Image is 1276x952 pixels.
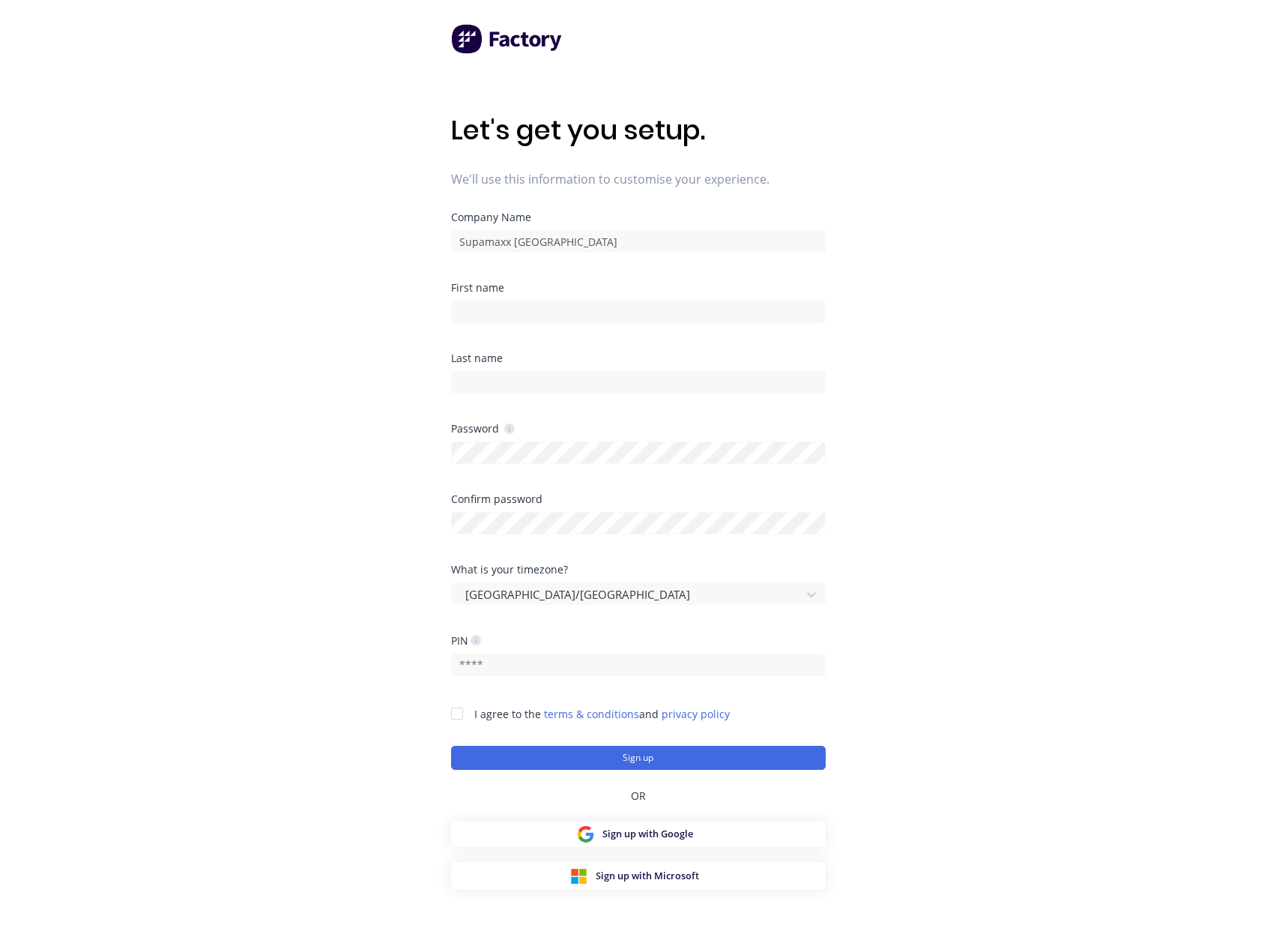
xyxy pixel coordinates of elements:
a: terms & conditions [544,707,639,721]
button: Sign up [451,746,826,770]
a: privacy policy [662,707,730,721]
span: Sign up with Google [602,827,693,841]
div: Password [451,421,515,436]
img: Factory [451,24,563,54]
div: Last name [451,353,826,364]
div: First name [451,283,826,293]
div: Confirm password [451,494,826,504]
div: Company Name [451,212,826,223]
button: Sign up with Google [451,822,826,847]
div: What is your timezone? [451,564,826,575]
span: Sign up with Microsoft [596,869,699,883]
button: Sign up with Microsoft [451,862,826,890]
div: OR [451,770,826,822]
h1: Let's get you setup. [451,114,826,146]
span: We'll use this information to customise your experience. [451,170,826,188]
span: I agree to the and [474,707,730,721]
div: PIN [451,633,481,648]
